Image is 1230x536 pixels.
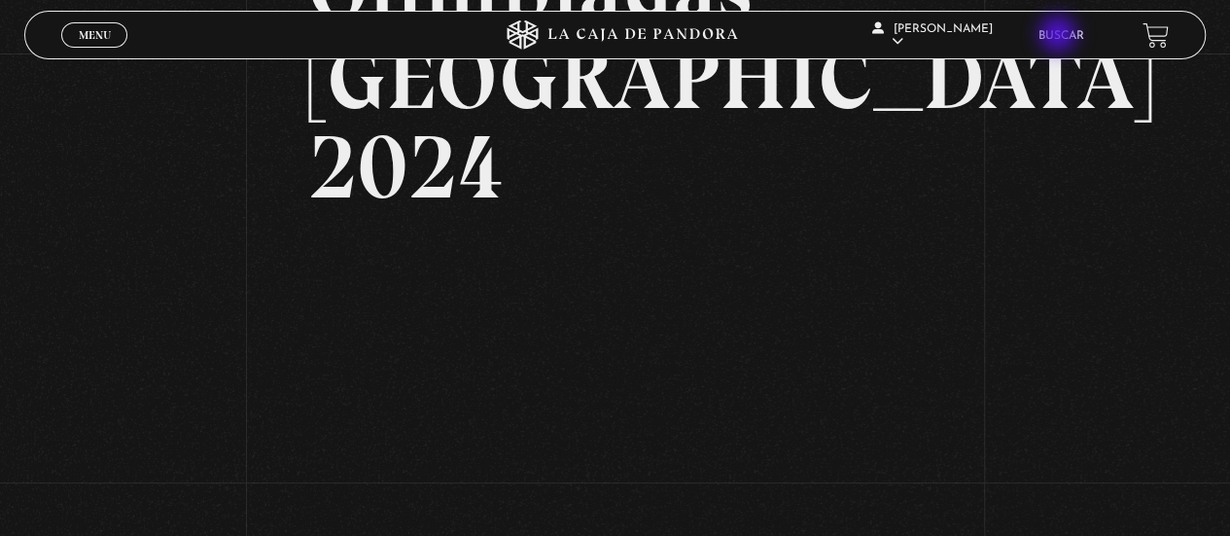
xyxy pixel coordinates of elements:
[872,23,993,48] span: [PERSON_NAME]
[79,29,111,41] span: Menu
[1142,22,1169,49] a: View your shopping cart
[1038,30,1084,42] a: Buscar
[72,46,118,59] span: Cerrar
